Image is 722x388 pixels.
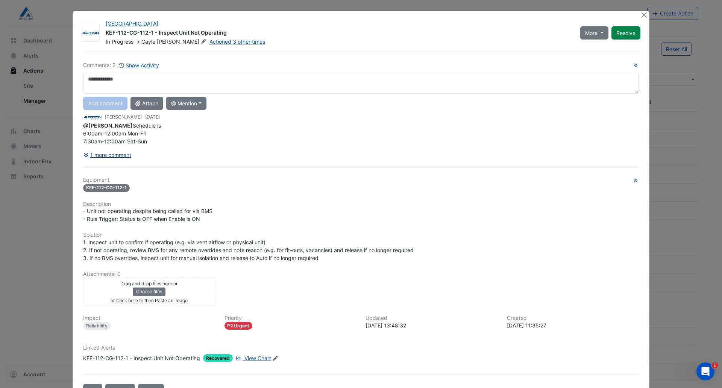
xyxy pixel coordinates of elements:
[234,354,271,362] a: View Chart
[83,177,639,183] h6: Equipment
[507,321,639,329] div: [DATE] 11:35:27
[105,114,160,120] small: [PERSON_NAME] -
[83,201,639,207] h6: Description
[712,362,718,368] span: 1
[83,122,162,145] span: Schedule is 6:00am-12:00am Mon-Fri 7:30am-12:00am Sat-Sun
[244,355,271,361] span: View Chart
[224,322,253,330] div: P2 Urgent
[111,298,188,303] small: or Click here to then Paste an image
[83,239,414,261] span: 1. Inspect unit to confirm if operating (e.g. via vent airflow or physical unit) 2. If not operat...
[166,97,206,110] button: @ Mention
[83,232,639,238] h6: Solution
[130,97,163,110] button: Attach
[157,38,208,46] span: [PERSON_NAME]
[83,184,130,192] span: KEF-112-CG-112-1
[106,29,571,38] div: KEF-112-CG-112-1 - Inspect Unit Not Operating
[145,114,160,120] span: 2025-10-07 13:48:32
[118,61,159,70] button: Show Activity
[83,322,111,330] div: Reliability
[696,362,714,380] iframe: Intercom live chat
[106,20,158,27] a: [GEOGRAPHIC_DATA]
[120,281,178,286] small: Drag and drop files here or
[83,354,200,362] div: KEF-112-CG-112-1 - Inspect Unit Not Operating
[83,148,132,161] button: 1 more comment
[83,208,212,222] span: - Unit not operating despite being called for via BMS - Rule Trigger: Status is OFF when Enable i...
[141,38,155,45] span: Cayle
[366,321,498,329] div: [DATE] 13:48:32
[83,113,102,122] img: Alerton
[585,29,598,37] span: More
[83,315,215,321] h6: Impact
[611,26,640,40] button: Resolve
[203,354,233,362] span: Recovered
[273,356,278,361] fa-icon: Edit Linked Alerts
[106,38,133,45] span: In Progress
[82,29,99,37] img: Alerton
[83,345,639,351] h6: Linked Alerts
[133,288,165,296] button: Choose files
[224,315,357,321] h6: Priority
[640,11,648,19] button: Close
[83,271,639,277] h6: Attachments: 0
[83,61,159,70] div: Comments: 2
[580,26,608,40] button: More
[209,38,265,45] a: Actioned 3 other times
[83,122,133,129] span: cevans@airmaster.com.au [Airmaster Australia]
[135,38,140,45] span: ->
[366,315,498,321] h6: Updated
[507,315,639,321] h6: Created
